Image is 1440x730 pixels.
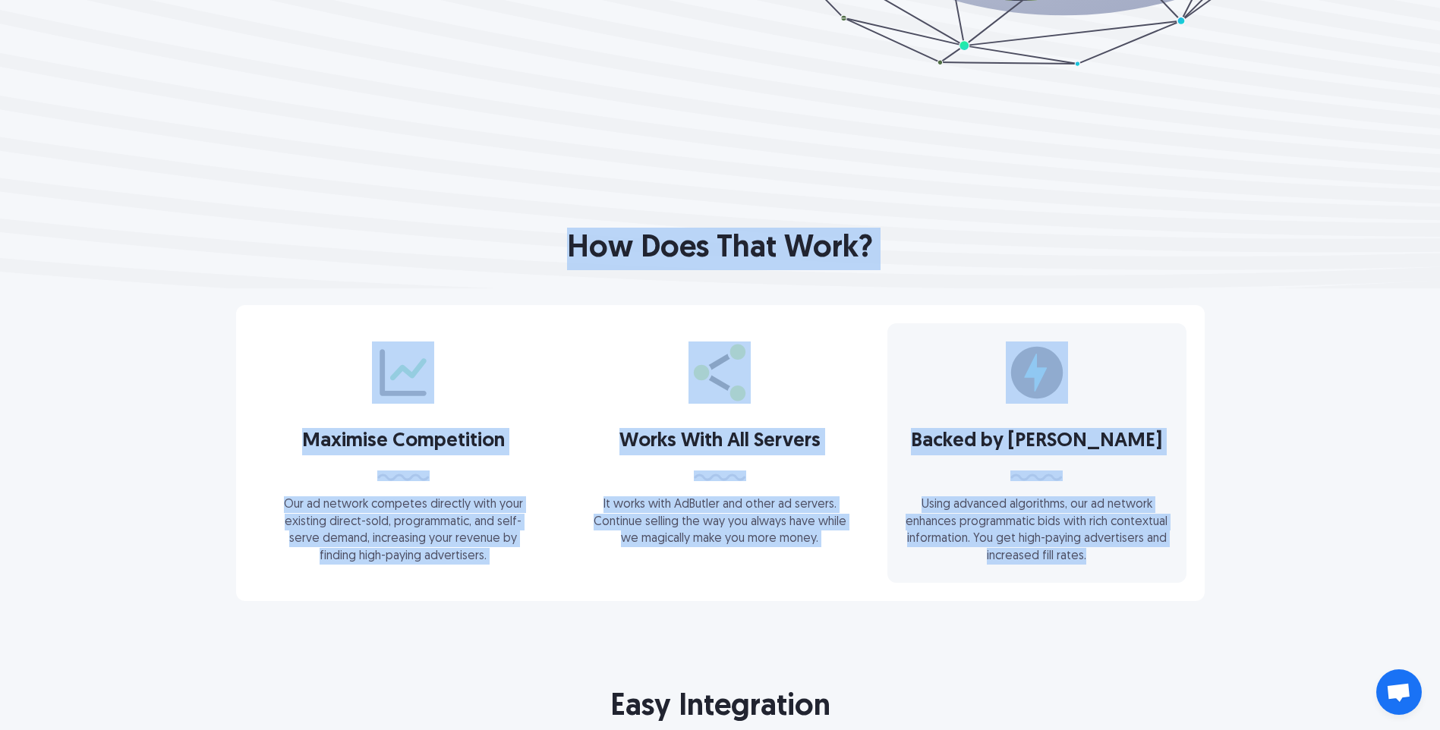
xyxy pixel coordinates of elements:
h3: Works With All Servers [589,428,851,455]
h1: Easy Integration [198,686,1243,728]
p: Using advanced algorithms, our ad network enhances programmatic bids with rich contextual informa... [906,496,1167,565]
h1: How Does That Work? [236,228,1205,270]
p: It works with AdButler and other ad servers. Continue selling the way you always have while we ma... [589,496,851,547]
p: Our ad network competes directly with your existing direct-sold, programmatic, and self-serve dem... [273,496,534,565]
h3: Backed by [PERSON_NAME] [906,428,1167,455]
div: Open chat [1376,669,1422,715]
h3: Maximise Competition [273,428,534,455]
